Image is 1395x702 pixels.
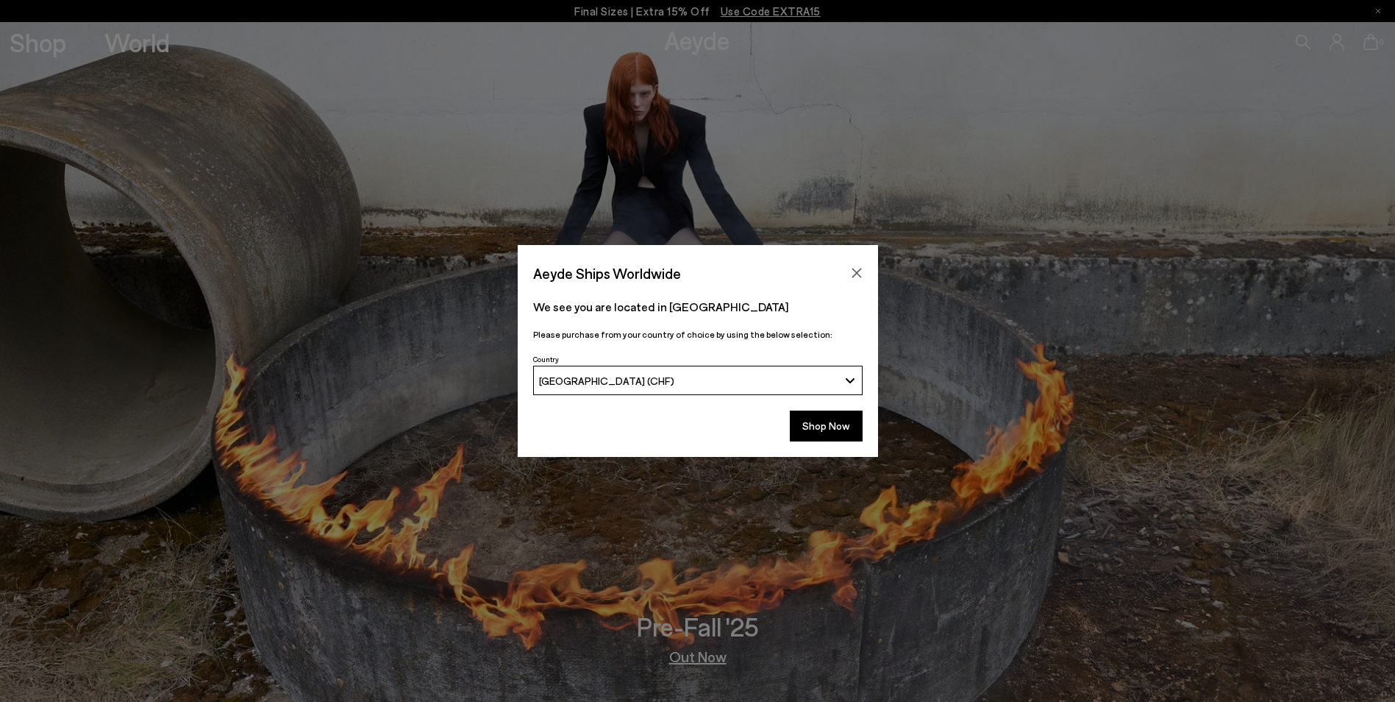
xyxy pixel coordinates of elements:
[533,298,863,316] p: We see you are located in [GEOGRAPHIC_DATA]
[846,262,868,284] button: Close
[533,327,863,341] p: Please purchase from your country of choice by using the below selection:
[533,355,559,364] span: Country
[539,375,674,387] span: [GEOGRAPHIC_DATA] (CHF)
[533,260,681,286] span: Aeyde Ships Worldwide
[790,411,863,442] button: Shop Now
